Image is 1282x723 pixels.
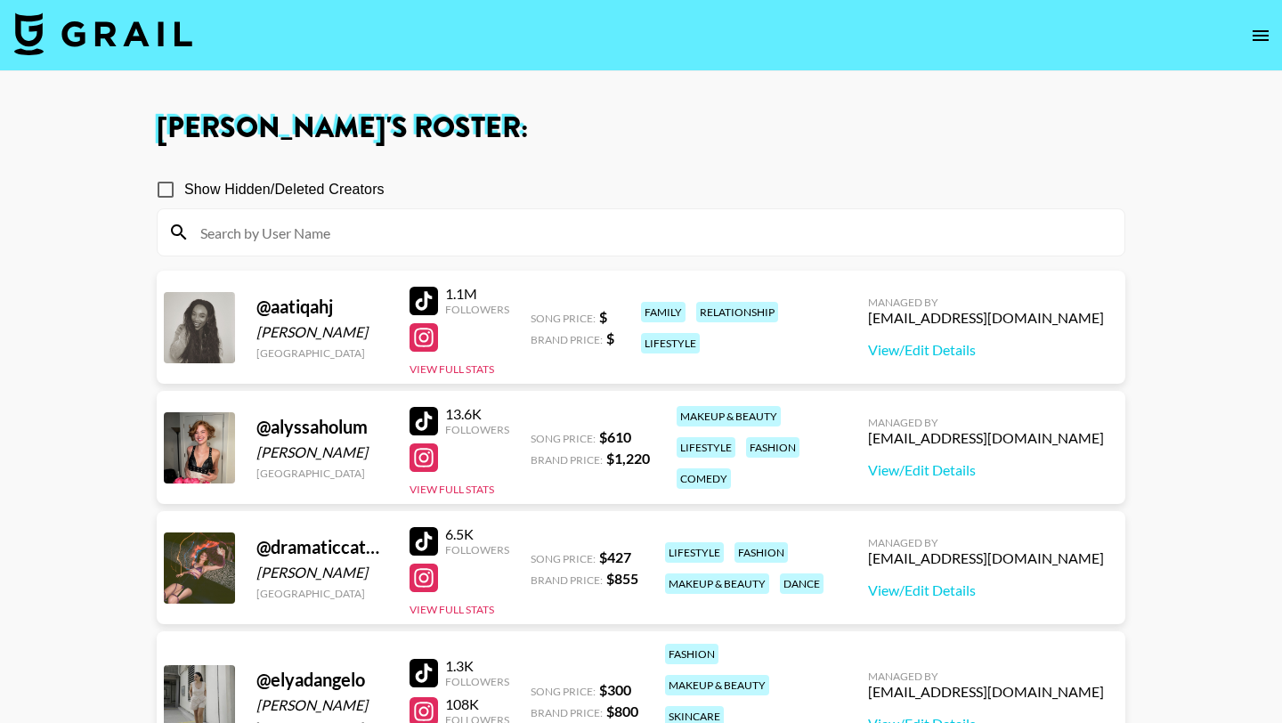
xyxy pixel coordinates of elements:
div: [GEOGRAPHIC_DATA] [256,587,388,600]
strong: $ 427 [599,548,631,565]
div: fashion [665,644,718,664]
input: Search by User Name [190,218,1114,247]
button: View Full Stats [410,483,494,496]
div: lifestyle [677,437,735,458]
strong: $ 855 [606,570,638,587]
span: Song Price: [531,312,596,325]
div: makeup & beauty [665,675,769,695]
div: Followers [445,423,509,436]
div: @ aatiqahj [256,296,388,318]
div: 108K [445,695,509,713]
strong: $ [606,329,614,346]
div: [EMAIL_ADDRESS][DOMAIN_NAME] [868,309,1104,327]
strong: $ 300 [599,681,631,698]
span: Show Hidden/Deleted Creators [184,179,385,200]
div: [EMAIL_ADDRESS][DOMAIN_NAME] [868,683,1104,701]
div: [PERSON_NAME] [256,443,388,461]
strong: $ 1,220 [606,450,650,467]
div: [EMAIL_ADDRESS][DOMAIN_NAME] [868,429,1104,447]
span: Brand Price: [531,706,603,719]
div: [GEOGRAPHIC_DATA] [256,346,388,360]
div: Followers [445,675,509,688]
div: Managed By [868,536,1104,549]
div: makeup & beauty [665,573,769,594]
div: [EMAIL_ADDRESS][DOMAIN_NAME] [868,549,1104,567]
span: Brand Price: [531,333,603,346]
span: Song Price: [531,685,596,698]
button: open drawer [1243,18,1278,53]
div: 6.5K [445,525,509,543]
a: View/Edit Details [868,341,1104,359]
div: fashion [734,542,788,563]
div: relationship [696,302,778,322]
div: 1.1M [445,285,509,303]
div: 1.3K [445,657,509,675]
div: @ elyadangelo [256,669,388,691]
div: [GEOGRAPHIC_DATA] [256,467,388,480]
span: Song Price: [531,552,596,565]
button: View Full Stats [410,362,494,376]
a: View/Edit Details [868,581,1104,599]
div: makeup & beauty [677,406,781,426]
div: dance [780,573,824,594]
div: family [641,302,686,322]
div: lifestyle [665,542,724,563]
strong: $ 610 [599,428,631,445]
h1: [PERSON_NAME] 's Roster: [157,114,1125,142]
span: Brand Price: [531,573,603,587]
strong: $ [599,308,607,325]
div: @ dramaticcatmom [256,536,388,558]
button: View Full Stats [410,603,494,616]
strong: $ 800 [606,703,638,719]
div: [PERSON_NAME] [256,696,388,714]
div: Managed By [868,296,1104,309]
div: comedy [677,468,731,489]
a: View/Edit Details [868,461,1104,479]
div: [PERSON_NAME] [256,323,388,341]
div: Managed By [868,416,1104,429]
div: Followers [445,543,509,556]
div: Followers [445,303,509,316]
div: [PERSON_NAME] [256,564,388,581]
div: @ alyssaholum [256,416,388,438]
div: fashion [746,437,799,458]
span: Brand Price: [531,453,603,467]
img: Grail Talent [14,12,192,55]
div: Managed By [868,670,1104,683]
span: Song Price: [531,432,596,445]
div: lifestyle [641,333,700,353]
div: 13.6K [445,405,509,423]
